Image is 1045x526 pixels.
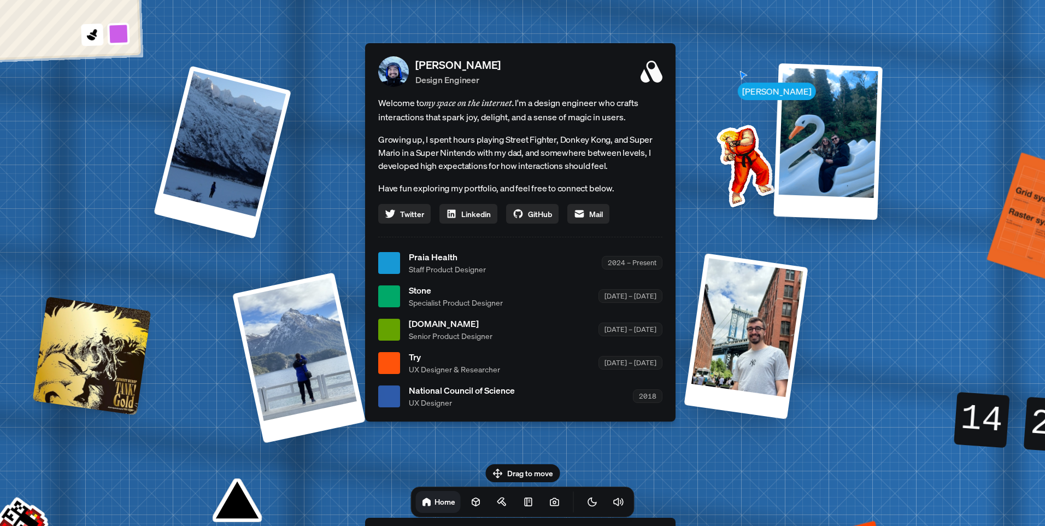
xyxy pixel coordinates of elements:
[424,97,515,108] em: my space on the internet.
[435,496,455,507] h1: Home
[378,96,662,124] span: Welcome to I'm a design engineer who crafts interactions that spark joy, delight, and a sense of ...
[461,208,491,220] span: Linkedin
[528,208,552,220] span: GitHub
[409,284,503,297] span: Stone
[409,264,486,275] span: Staff Product Designer
[589,208,603,220] span: Mail
[688,108,799,219] img: Profile example
[409,330,492,342] span: Senior Product Designer
[598,356,662,370] div: [DATE] – [DATE]
[409,350,500,364] span: Try
[400,208,424,220] span: Twitter
[378,204,431,224] a: Twitter
[409,364,500,375] span: UX Designer & Researcher
[608,491,630,513] button: Toggle Audio
[582,491,603,513] button: Toggle Theme
[415,57,501,73] p: [PERSON_NAME]
[598,289,662,303] div: [DATE] – [DATE]
[378,133,662,172] p: Growing up, I spent hours playing Street Fighter, Donkey Kong, and Super Mario in a Super Nintend...
[567,204,609,224] a: Mail
[409,297,503,308] span: Specialist Product Designer
[409,397,515,408] span: UX Designer
[416,491,461,513] a: Home
[378,181,662,195] p: Have fun exploring my portfolio, and feel free to connect below.
[409,317,492,330] span: [DOMAIN_NAME]
[506,204,559,224] a: GitHub
[415,73,501,86] p: Design Engineer
[439,204,497,224] a: Linkedin
[409,250,486,264] span: Praia Health
[633,389,662,403] div: 2018
[409,384,515,397] span: National Council of Science
[602,256,662,270] div: 2024 – Present
[378,56,409,87] img: Profile Picture
[598,323,662,336] div: [DATE] – [DATE]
